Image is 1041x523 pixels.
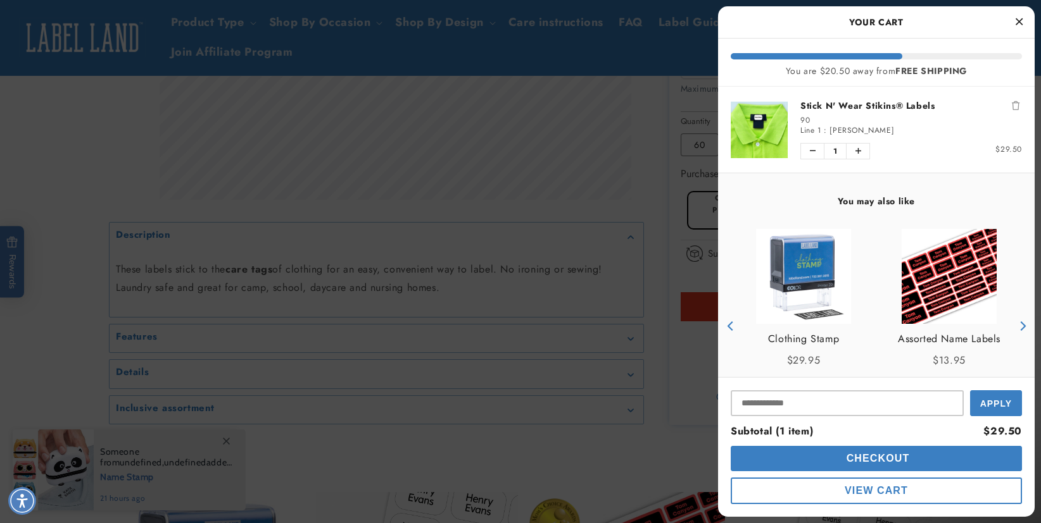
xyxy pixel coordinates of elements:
span: $13.95 [933,353,966,367]
button: Decrease quantity of Stick N' Wear Stikins® Labels [801,144,824,159]
span: Checkout [843,453,910,464]
span: Apply [980,398,1012,409]
button: Apply [970,390,1022,416]
div: product [876,216,1022,436]
span: : [824,125,827,136]
button: Next [1013,316,1032,335]
div: You are $20.50 away from [731,66,1022,77]
button: cart [731,477,1022,504]
div: 90 [800,115,1022,125]
button: Do these labels need ironing? [51,71,177,95]
a: View Assorted Name Labels [898,330,1000,348]
a: View Clothing Stamp [768,330,839,348]
img: Clothing Stamp - Label Land [756,229,851,324]
h2: Your Cart [731,13,1022,32]
img: Assorted Name Labels - Label Land [902,229,997,324]
button: Remove Stick N' Wear Stikins® Labels [1009,99,1022,112]
h4: You may also like [731,195,1022,207]
span: View Cart [845,485,908,496]
a: Stick N' Wear Stikins® Labels [800,99,1022,112]
span: $29.50 [995,144,1022,155]
span: Subtotal (1 item) [731,424,813,438]
button: cart [731,446,1022,471]
div: Accessibility Menu [8,487,36,515]
span: [PERSON_NAME] [830,125,894,136]
img: Stick N' Wear Stikins® Labels [731,101,788,158]
input: Input Discount [731,390,964,416]
li: product [731,87,1022,173]
span: 1 [824,144,847,159]
b: FREE SHIPPING [895,65,967,77]
span: $29.95 [787,353,821,367]
div: $29.50 [983,422,1022,441]
button: Can these labels be used on uniforms? [18,35,177,59]
button: Increase quantity of Stick N' Wear Stikins® Labels [847,144,869,159]
div: product [731,216,876,436]
button: Previous [721,316,740,335]
button: Close Cart [1009,13,1028,32]
span: Line 1 [800,125,821,136]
